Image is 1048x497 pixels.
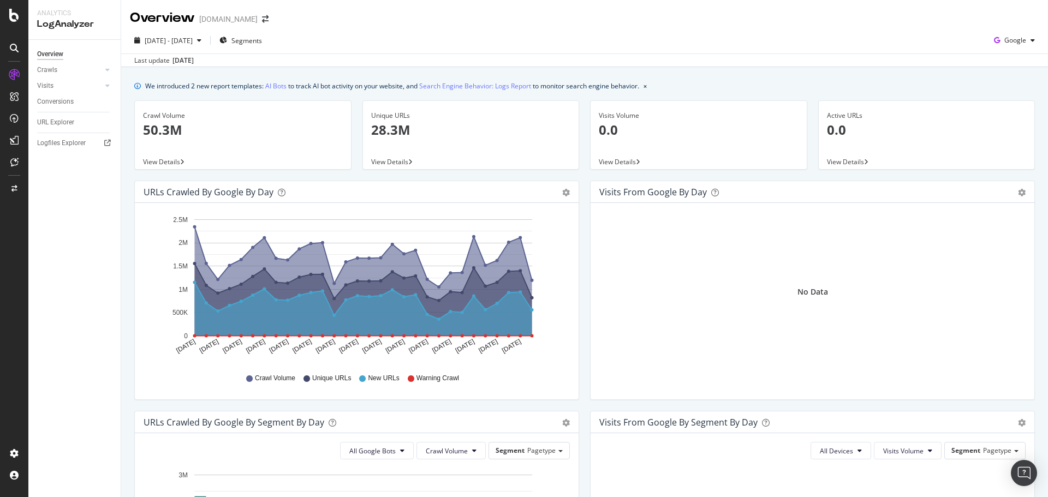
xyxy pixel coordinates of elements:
span: Segments [231,36,262,45]
button: close banner [641,78,650,94]
div: Overview [37,49,63,60]
text: [DATE] [384,338,406,355]
button: Google [990,32,1039,49]
span: All Devices [820,446,853,456]
button: All Google Bots [340,442,414,459]
div: Active URLs [827,111,1027,121]
text: 500K [172,309,188,316]
text: 2.5M [173,216,188,224]
p: 50.3M [143,121,343,139]
div: Visits from Google by day [599,187,707,197]
div: We introduced 2 new report templates: to track AI bot activity on your website, and to monitor se... [145,80,639,92]
p: 0.0 [599,121,799,139]
span: Unique URLs [312,374,351,383]
span: Visits Volume [883,446,924,456]
span: Crawl Volume [426,446,468,456]
div: Overview [130,9,195,27]
div: info banner [134,80,1035,92]
a: Search Engine Behavior: Logs Report [419,80,531,92]
span: Segment [496,446,525,455]
p: 0.0 [827,121,1027,139]
svg: A chart. [144,212,566,363]
div: Unique URLs [371,111,571,121]
span: View Details [143,157,180,166]
text: [DATE] [477,338,499,355]
span: [DATE] - [DATE] [145,36,193,45]
div: Analytics [37,9,112,18]
text: 0 [184,332,188,340]
div: gear [1018,419,1026,427]
button: Segments [215,32,266,49]
div: No Data [797,286,828,297]
text: [DATE] [175,338,196,355]
span: Crawl Volume [255,374,295,383]
div: Logfiles Explorer [37,137,86,149]
div: gear [562,189,570,196]
button: [DATE] - [DATE] [130,32,206,49]
div: Visits Volume [599,111,799,121]
span: Warning Crawl [416,374,459,383]
text: [DATE] [501,338,522,355]
div: URLs Crawled by Google by day [144,187,273,197]
span: View Details [371,157,408,166]
div: gear [1018,189,1026,196]
button: Visits Volume [874,442,942,459]
text: [DATE] [338,338,360,355]
text: 1.5M [173,262,188,270]
a: Visits [37,80,102,92]
div: Visits [37,80,53,92]
text: [DATE] [431,338,452,355]
div: Conversions [37,96,74,107]
span: Pagetype [527,446,556,455]
div: [DATE] [172,56,194,65]
text: [DATE] [198,338,220,355]
text: [DATE] [268,338,290,355]
div: Last update [134,56,194,65]
span: New URLs [368,374,399,383]
button: All Devices [811,442,871,459]
a: Conversions [37,96,113,107]
text: [DATE] [454,338,476,355]
span: Segment [951,446,980,455]
div: Crawls [37,64,57,76]
a: Overview [37,49,113,60]
div: URL Explorer [37,117,74,128]
div: [DOMAIN_NAME] [199,14,258,25]
text: [DATE] [291,338,313,355]
div: LogAnalyzer [37,18,112,31]
text: [DATE] [245,338,266,355]
span: All Google Bots [349,446,396,456]
p: 28.3M [371,121,571,139]
text: 2M [178,239,188,247]
span: Google [1004,35,1026,45]
div: arrow-right-arrow-left [262,15,269,23]
span: View Details [599,157,636,166]
a: Logfiles Explorer [37,137,113,149]
a: URL Explorer [37,117,113,128]
div: URLs Crawled by Google By Segment By Day [144,417,324,428]
div: Visits from Google By Segment By Day [599,417,758,428]
button: Crawl Volume [416,442,486,459]
div: Crawl Volume [143,111,343,121]
text: [DATE] [408,338,430,355]
text: [DATE] [222,338,243,355]
text: 1M [178,286,188,294]
text: [DATE] [361,338,383,355]
div: gear [562,419,570,427]
div: Open Intercom Messenger [1011,460,1037,486]
a: AI Bots [265,80,287,92]
text: [DATE] [314,338,336,355]
a: Crawls [37,64,102,76]
span: Pagetype [983,446,1011,455]
text: 3M [178,471,188,479]
span: View Details [827,157,864,166]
